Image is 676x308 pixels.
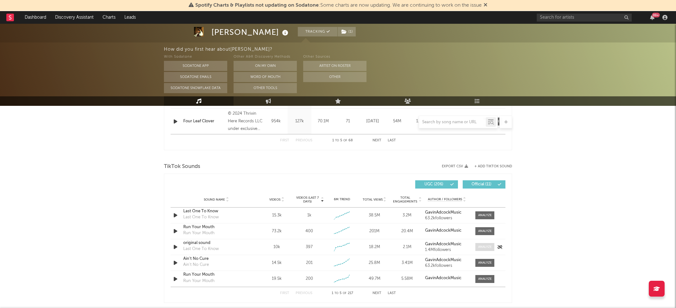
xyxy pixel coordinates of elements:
[183,208,249,215] a: Last One To Know
[280,292,289,295] button: First
[425,242,461,246] strong: GavinAdcockMusic
[51,11,98,24] a: Discovery Assistant
[307,212,311,219] div: 1k
[183,278,215,284] div: Run Your Mouth
[262,260,291,266] div: 14.5k
[303,61,366,71] button: Artist on Roster
[296,292,312,295] button: Previous
[474,165,512,168] button: + Add TikTok Sound
[183,262,209,268] div: Ain't No Cure
[164,46,676,53] div: How did you first hear about [PERSON_NAME] ?
[415,180,458,189] button: UGC(206)
[425,228,469,233] a: GavinAdcockMusic
[325,290,360,297] div: 1 5 217
[425,258,469,262] a: GavinAdcockMusic
[467,183,496,186] span: Official ( 11 )
[425,264,469,268] div: 63.2k followers
[335,292,338,295] span: to
[120,11,140,24] a: Leads
[419,120,486,125] input: Search by song name or URL
[392,244,422,250] div: 2.1M
[392,228,422,234] div: 20.4M
[484,3,487,8] span: Dismiss
[211,27,290,37] div: [PERSON_NAME]
[195,3,319,8] span: Spotify Charts & Playlists not updating on Sodatone
[425,276,469,280] a: GavinAdcockMusic
[343,292,347,295] span: of
[425,210,461,215] strong: GavinAdcockMusic
[425,242,469,247] a: GavinAdcockMusic
[269,198,280,202] span: Videos
[388,139,396,142] button: Last
[164,53,227,61] div: With Sodatone
[183,272,249,278] a: Run Your Mouth
[363,198,383,202] span: Total Views
[234,72,297,82] button: Word Of Mouth
[195,3,482,8] span: : Some charts are now updating. We are continuing to work on the issue
[183,224,249,230] a: Run Your Mouth
[425,248,469,252] div: 1.4M followers
[327,197,357,202] div: 6M Trend
[234,61,297,71] button: On My Own
[262,212,291,219] div: 15.3k
[305,228,313,234] div: 400
[428,197,462,202] span: Author / Followers
[360,276,389,282] div: 49.7M
[419,183,448,186] span: UGC ( 206 )
[228,110,262,133] div: © 2024 Thrivin Here Records LLC under exclusive license to Warner Music Nashville
[335,139,339,142] span: to
[392,196,418,203] span: Total Engagements
[360,212,389,219] div: 38.5M
[468,165,512,168] button: + Add TikTok Sound
[234,83,297,93] button: Other Tools
[360,244,389,250] div: 18.2M
[425,258,461,262] strong: GavinAdcockMusic
[372,292,381,295] button: Next
[392,212,422,219] div: 3.2M
[325,137,360,144] div: 1 5 68
[306,260,313,266] div: 201
[183,246,219,252] div: Last One To Know
[360,228,389,234] div: 201M
[183,240,249,246] a: original sound
[537,14,632,22] input: Search for artists
[425,228,461,233] strong: GavinAdcockMusic
[372,139,381,142] button: Next
[388,292,396,295] button: Last
[296,139,312,142] button: Previous
[425,216,469,221] div: 63.2k followers
[164,72,227,82] button: Sodatone Emails
[425,276,461,280] strong: GavinAdcockMusic
[295,196,320,203] span: Videos (last 7 days)
[425,210,469,215] a: GavinAdcockMusic
[262,228,291,234] div: 73.2k
[183,214,219,221] div: Last One To Know
[164,61,227,71] button: Sodatone App
[183,256,249,262] a: Ain't No Cure
[442,164,468,168] button: Export CSV
[337,27,356,36] span: ( 1 )
[463,180,505,189] button: Official(11)
[392,260,422,266] div: 3.41M
[183,230,215,236] div: Run Your Mouth
[234,53,297,61] div: Other A&R Discovery Methods
[652,13,660,17] div: 99 +
[306,244,313,250] div: 397
[98,11,120,24] a: Charts
[392,276,422,282] div: 5.58M
[360,260,389,266] div: 25.8M
[298,27,337,36] button: Tracking
[343,139,347,142] span: of
[262,244,291,250] div: 10k
[650,15,654,20] button: 99+
[280,139,289,142] button: First
[303,72,366,82] button: Other
[164,163,200,170] span: TikTok Sounds
[262,276,291,282] div: 19.5k
[20,11,51,24] a: Dashboard
[164,83,227,93] button: Sodatone Snowflake Data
